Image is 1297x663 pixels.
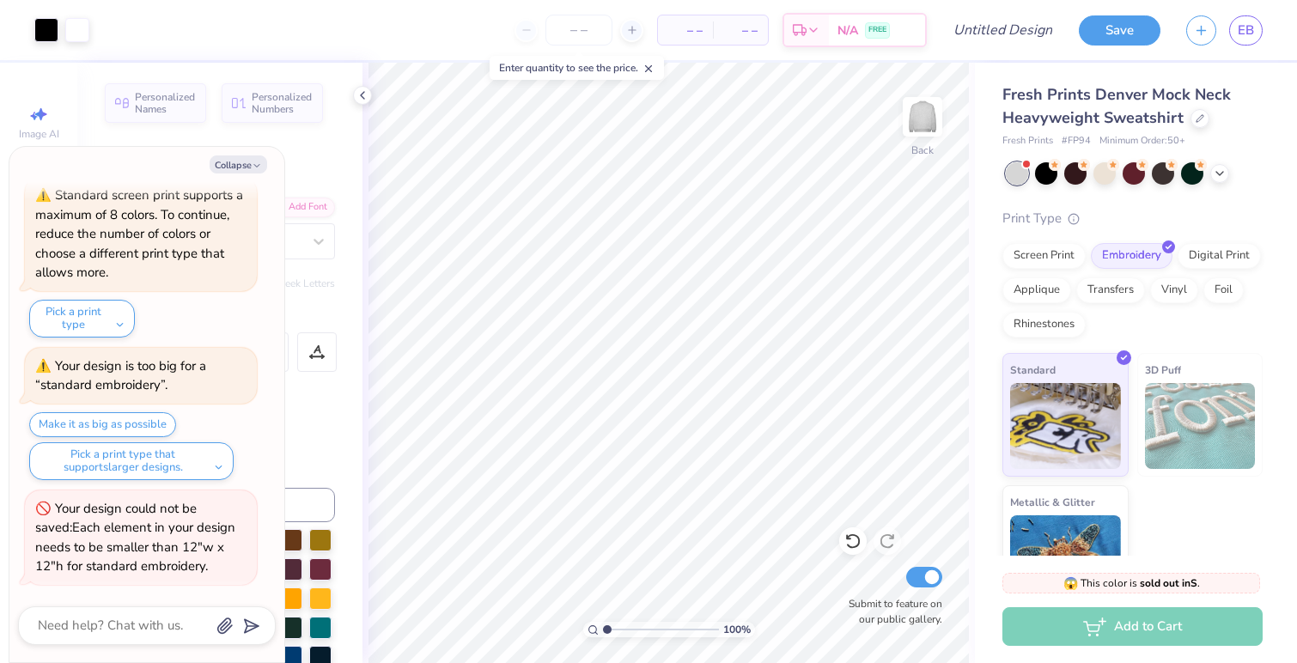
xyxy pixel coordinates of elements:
[1091,243,1172,269] div: Embroidery
[1002,134,1053,149] span: Fresh Prints
[1010,383,1121,469] img: Standard
[35,499,247,576] div: Your design could not be saved: Each element in your design needs to be smaller than 12"w x 12"h ...
[35,186,243,281] div: Standard screen print supports a maximum of 8 colors. To continue, reduce the number of colors or...
[1145,383,1256,469] img: 3D Puff
[267,198,335,217] div: Add Font
[868,24,886,36] span: FREE
[911,143,934,158] div: Back
[545,15,612,46] input: – –
[135,91,196,115] span: Personalized Names
[1062,134,1091,149] span: # FP94
[490,56,664,80] div: Enter quantity to see the price.
[1229,15,1263,46] a: EB
[1076,277,1145,303] div: Transfers
[1010,515,1121,601] img: Metallic & Glitter
[1063,575,1078,592] span: 😱
[1145,361,1181,379] span: 3D Puff
[723,622,751,637] span: 100 %
[252,91,313,115] span: Personalized Numbers
[1002,209,1263,228] div: Print Type
[723,21,758,40] span: – –
[668,21,703,40] span: – –
[1099,134,1185,149] span: Minimum Order: 50 +
[905,100,940,134] img: Back
[1238,21,1254,40] span: EB
[1010,361,1056,379] span: Standard
[1010,493,1095,511] span: Metallic & Glitter
[940,13,1066,47] input: Untitled Design
[29,442,234,480] button: Pick a print type that supportslarger designs.
[35,357,206,394] div: Your design is too big for a “standard embroidery”.
[19,127,59,141] span: Image AI
[1178,243,1261,269] div: Digital Print
[1150,277,1198,303] div: Vinyl
[1203,277,1244,303] div: Foil
[1002,84,1231,128] span: Fresh Prints Denver Mock Neck Heavyweight Sweatshirt
[29,412,176,437] button: Make it as big as possible
[1002,277,1071,303] div: Applique
[1063,575,1200,591] span: This color is .
[1079,15,1160,46] button: Save
[210,155,267,173] button: Collapse
[29,300,135,338] button: Pick a print type
[839,596,942,627] label: Submit to feature on our public gallery.
[837,21,858,40] span: N/A
[1002,243,1086,269] div: Screen Print
[1002,312,1086,338] div: Rhinestones
[1140,576,1197,590] strong: sold out in S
